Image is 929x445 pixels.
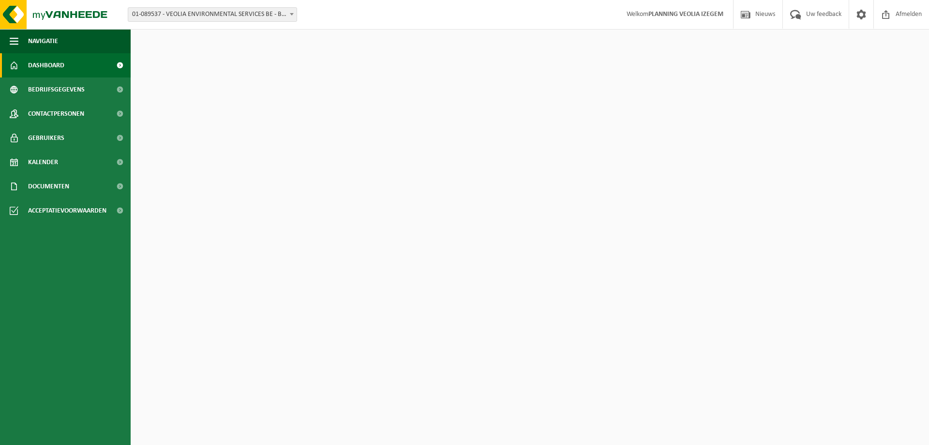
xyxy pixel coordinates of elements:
[28,77,85,102] span: Bedrijfsgegevens
[28,150,58,174] span: Kalender
[128,8,297,21] span: 01-089537 - VEOLIA ENVIRONMENTAL SERVICES BE - BEERSE
[28,199,106,223] span: Acceptatievoorwaarden
[648,11,723,18] strong: PLANNING VEOLIA IZEGEM
[128,7,297,22] span: 01-089537 - VEOLIA ENVIRONMENTAL SERVICES BE - BEERSE
[28,174,69,199] span: Documenten
[28,29,58,53] span: Navigatie
[28,53,64,77] span: Dashboard
[28,126,64,150] span: Gebruikers
[28,102,84,126] span: Contactpersonen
